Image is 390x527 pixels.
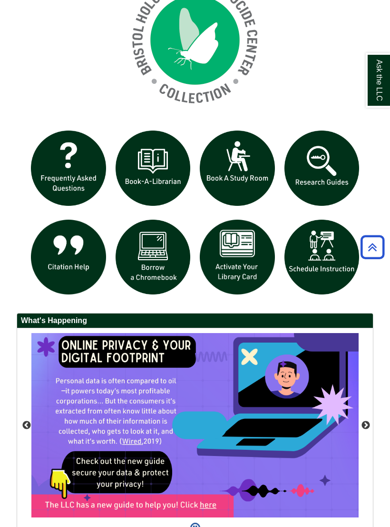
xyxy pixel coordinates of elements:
[26,126,111,211] img: frequently asked questions
[17,314,373,328] h2: What's Happening
[111,126,195,211] img: Book a Librarian icon links to book a librarian web page
[111,215,195,300] img: Borrow a chromebook icon links to the borrow a chromebook web page
[195,126,280,211] img: book a study room icon links to book a study room web page
[361,421,370,430] button: Next
[280,215,364,300] img: For faculty. Schedule Library Instruction icon links to form.
[195,215,280,300] img: activate Library Card icon links to form to activate student ID into library card
[22,421,31,430] button: Previous
[357,241,388,253] a: Back to Top
[31,333,359,517] div: This box contains rotating images
[280,126,364,211] img: Research Guides icon links to research guides web page
[26,215,111,300] img: citation help icon links to citation help guide page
